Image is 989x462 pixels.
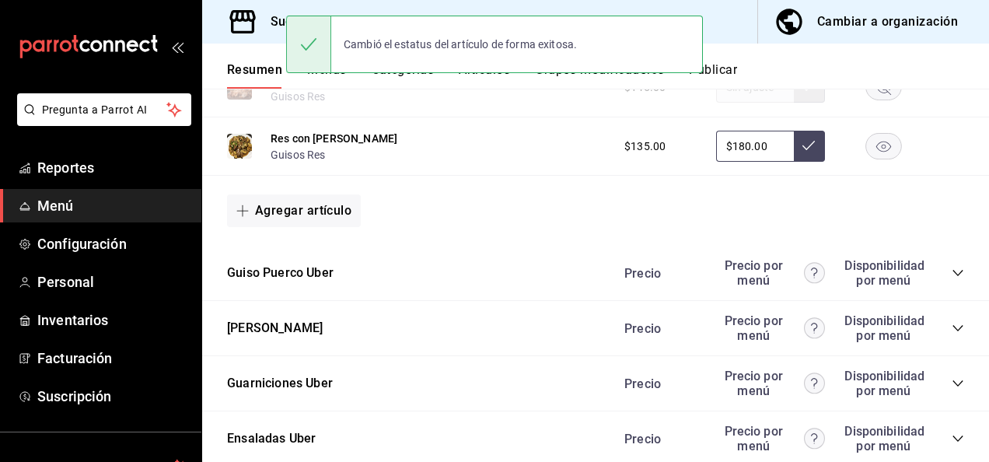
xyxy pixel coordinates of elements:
[952,432,964,445] button: collapse-category-row
[952,377,964,390] button: collapse-category-row
[37,310,189,331] span: Inventarios
[817,11,958,33] div: Cambiar a organización
[227,320,323,338] button: [PERSON_NAME]
[227,430,316,448] button: Ensaladas Uber
[844,424,922,453] div: Disponibilidad por menú
[37,348,189,369] span: Facturación
[227,194,361,227] button: Agregar artículo
[609,376,708,391] div: Precio
[716,313,825,343] div: Precio por menú
[227,134,252,159] img: Preview
[271,147,326,163] button: Guisos Res
[227,62,989,89] div: navigation tabs
[844,258,922,288] div: Disponibilidad por menú
[844,369,922,398] div: Disponibilidad por menú
[716,131,794,162] input: Sin ajuste
[11,113,191,129] a: Pregunta a Parrot AI
[227,62,282,89] button: Resumen
[37,271,189,292] span: Personal
[37,157,189,178] span: Reportes
[844,313,922,343] div: Disponibilidad por menú
[952,322,964,334] button: collapse-category-row
[952,267,964,279] button: collapse-category-row
[716,424,825,453] div: Precio por menú
[258,12,530,31] h3: Sucursal: [PERSON_NAME] ([PERSON_NAME])
[609,266,708,281] div: Precio
[716,369,825,398] div: Precio por menú
[37,233,189,254] span: Configuración
[37,386,189,407] span: Suscripción
[609,432,708,446] div: Precio
[42,102,167,118] span: Pregunta a Parrot AI
[37,195,189,216] span: Menú
[624,138,666,155] span: $135.00
[227,264,334,282] button: Guiso Puerco Uber
[331,27,589,61] div: Cambió el estatus del artículo de forma exitosa.
[17,93,191,126] button: Pregunta a Parrot AI
[227,375,333,393] button: Guarniciones Uber
[716,258,825,288] div: Precio por menú
[609,321,708,336] div: Precio
[689,62,737,89] button: Publicar
[271,131,397,146] button: Res con [PERSON_NAME]
[171,40,183,53] button: open_drawer_menu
